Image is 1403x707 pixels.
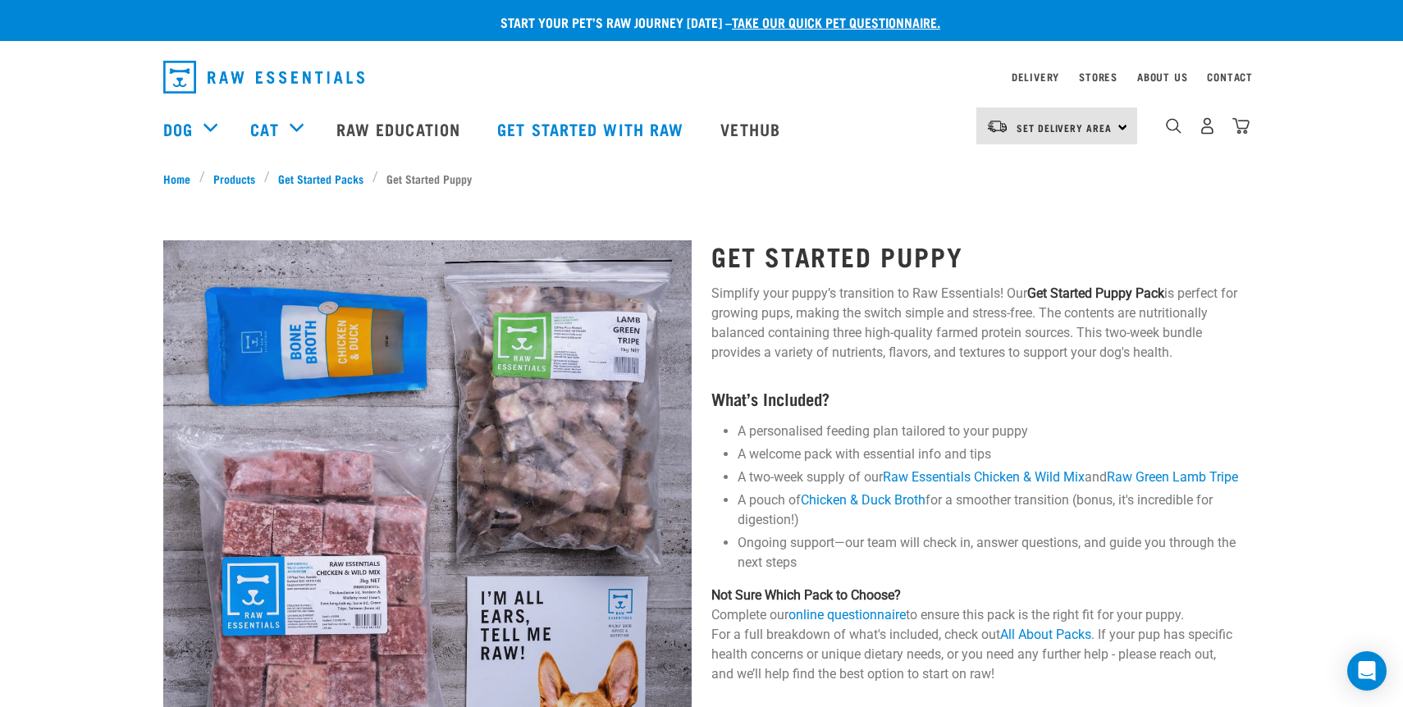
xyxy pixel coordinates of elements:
a: Get Started Packs [270,170,372,187]
a: Dog [163,116,193,141]
a: Cat [250,116,278,141]
p: Simplify your puppy’s transition to Raw Essentials! Our is perfect for growing pups, making the s... [711,284,1240,363]
a: Raw Education [320,96,481,162]
a: Home [163,170,199,187]
strong: Not Sure Which Pack to Choose? [711,587,901,603]
img: Raw Essentials Logo [163,61,364,94]
img: home-icon@2x.png [1232,117,1250,135]
a: Chicken & Duck Broth [801,492,925,508]
a: Delivery [1012,74,1059,80]
nav: breadcrumbs [163,170,1240,187]
a: online questionnaire [788,607,906,623]
a: Vethub [704,96,801,162]
img: user.png [1199,117,1216,135]
strong: Get Started Puppy Pack [1027,285,1164,301]
div: Open Intercom Messenger [1347,651,1387,691]
a: All About Packs [1000,627,1091,642]
h1: Get Started Puppy [711,241,1240,271]
li: A pouch of for a smoother transition (bonus, it's incredible for digestion!) [738,490,1240,530]
a: take our quick pet questionnaire. [732,18,940,25]
a: Stores [1079,74,1117,80]
span: Set Delivery Area [1017,125,1112,130]
a: Get started with Raw [481,96,704,162]
nav: dropdown navigation [150,54,1253,100]
li: A welcome pack with essential info and tips [738,445,1240,464]
li: A personalised feeding plan tailored to your puppy [738,422,1240,441]
a: Raw Green Lamb Tripe [1107,469,1238,485]
a: Contact [1207,74,1253,80]
img: home-icon-1@2x.png [1166,118,1181,134]
a: Raw Essentials Chicken & Wild Mix [883,469,1085,485]
strong: What’s Included? [711,394,829,403]
li: Ongoing support—our team will check in, answer questions, and guide you through the next steps [738,533,1240,572]
a: About Us [1137,74,1187,80]
li: A two-week supply of our and [738,468,1240,487]
p: Complete our to ensure this pack is the right fit for your puppy. For a full breakdown of what's ... [711,586,1240,684]
a: Products [205,170,264,187]
img: van-moving.png [986,119,1008,134]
